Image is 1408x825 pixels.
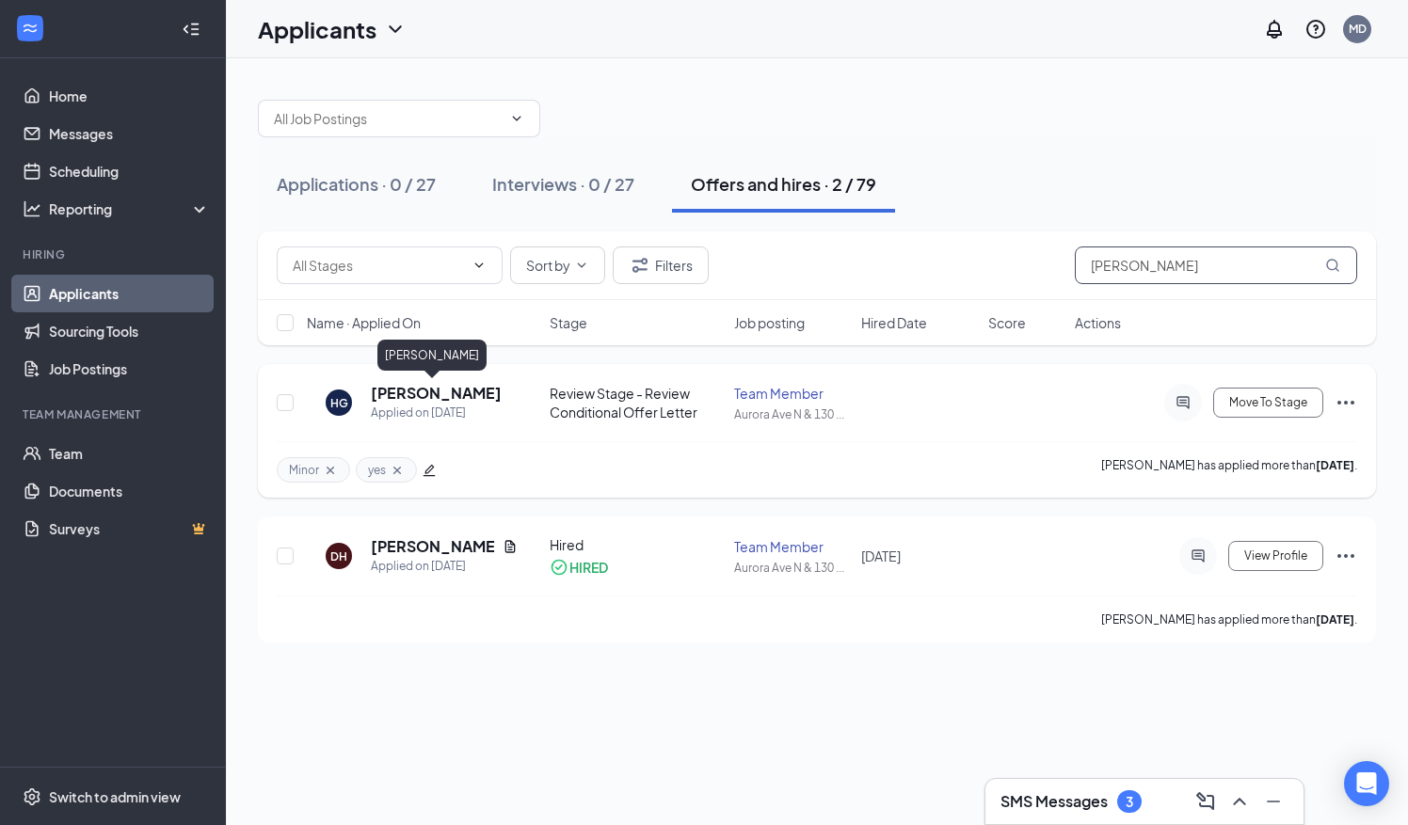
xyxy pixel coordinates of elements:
button: ComposeMessage [1191,786,1221,817]
span: yes [368,462,386,478]
b: [DATE] [1316,612,1354,627]
div: DH [330,548,347,564]
div: Team Member [734,537,850,556]
span: Actions [1075,313,1121,332]
svg: ActiveChat [1172,395,1194,410]
a: Job Postings [49,350,210,388]
h5: [PERSON_NAME] [371,536,495,557]
h5: [PERSON_NAME] [371,383,502,404]
a: Sourcing Tools [49,312,210,350]
button: Sort byChevronDown [510,246,605,284]
input: Search in offers and hires [1075,246,1357,284]
span: Score [988,313,1026,332]
input: All Stages [293,255,464,276]
a: Messages [49,115,210,152]
svg: Analysis [23,199,41,218]
div: Interviews · 0 / 27 [492,172,634,196]
div: Aurora Ave N & 130 ... [734,560,850,576]
div: Aurora Ave N & 130 ... [734,406,850,422]
svg: CheckmarkCircle [550,558,568,577]
svg: Cross [390,463,405,478]
a: Documents [49,472,210,510]
a: Scheduling [49,152,210,190]
span: Name · Applied On [307,313,421,332]
div: Review Stage - Review Conditional Offer Letter [550,384,723,421]
button: ChevronUp [1224,786,1255,817]
svg: ChevronDown [472,258,487,273]
input: All Job Postings [274,108,502,129]
div: [PERSON_NAME] [377,340,487,371]
svg: Collapse [182,20,200,39]
svg: Ellipses [1335,391,1357,414]
svg: MagnifyingGlass [1325,258,1340,273]
h3: SMS Messages [1000,791,1108,812]
div: Hired [550,535,723,554]
svg: QuestionInfo [1304,18,1327,40]
svg: Settings [23,787,41,806]
div: Hiring [23,246,206,262]
svg: ActiveChat [1187,548,1209,563]
svg: WorkstreamLogo [21,19,40,38]
span: View Profile [1244,549,1307,563]
div: Open Intercom Messenger [1344,761,1389,806]
svg: ChevronDown [509,111,524,126]
span: Move To Stage [1229,396,1307,409]
div: Applied on [DATE] [371,404,502,422]
svg: Cross [323,463,338,478]
a: Applicants [49,275,210,312]
button: View Profile [1228,541,1323,571]
svg: Ellipses [1335,545,1357,567]
div: Applied on [DATE] [371,557,518,576]
span: Minor [289,462,319,478]
a: Home [49,77,210,115]
div: 3 [1126,794,1133,810]
div: Team Member [734,384,850,403]
a: SurveysCrown [49,510,210,547]
svg: ChevronUp [1228,790,1251,813]
b: [DATE] [1316,458,1354,472]
span: edit [423,464,436,477]
span: Job posting [734,313,805,332]
div: Switch to admin view [49,787,181,806]
div: Offers and hires · 2 / 79 [691,172,876,196]
div: Reporting [49,199,211,218]
span: Sort by [526,259,570,272]
svg: ComposeMessage [1194,790,1217,813]
div: Applications · 0 / 27 [277,172,436,196]
div: MD [1349,21,1367,37]
svg: Minimize [1262,790,1285,813]
a: Team [49,435,210,472]
div: HIRED [569,558,608,577]
div: Team Management [23,406,206,422]
button: Filter Filters [613,246,709,284]
svg: Document [503,539,518,554]
button: Move To Stage [1213,388,1323,418]
span: Stage [550,313,587,332]
p: [PERSON_NAME] has applied more than . [1101,457,1357,483]
div: HG [330,395,348,411]
svg: ChevronDown [574,258,589,273]
svg: Filter [629,254,651,277]
svg: Notifications [1263,18,1286,40]
button: Minimize [1258,786,1288,817]
span: Hired Date [861,313,927,332]
span: [DATE] [861,547,901,564]
svg: ChevronDown [384,18,407,40]
h1: Applicants [258,13,376,45]
p: [PERSON_NAME] has applied more than . [1101,611,1357,627]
